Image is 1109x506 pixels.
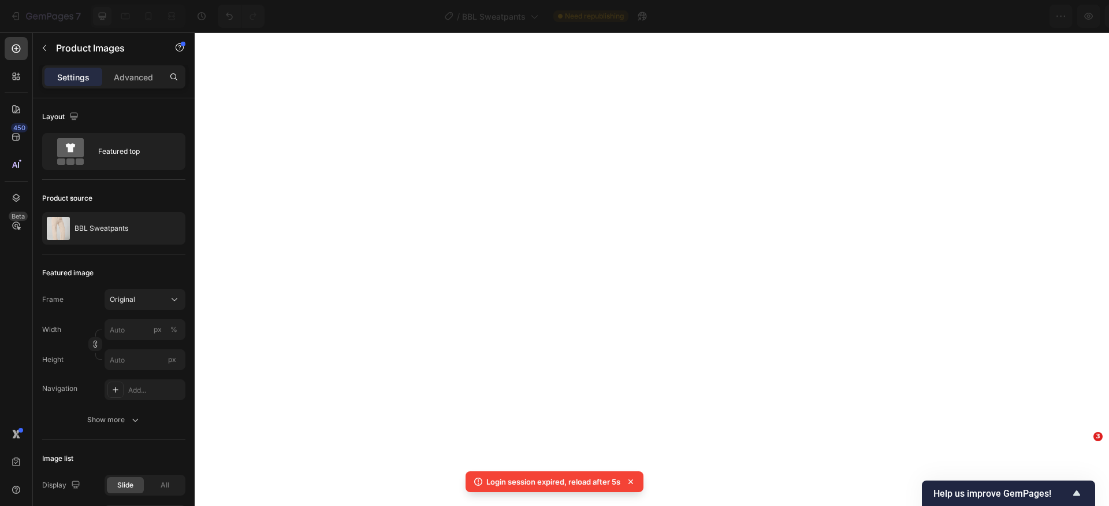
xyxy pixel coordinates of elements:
[47,217,70,240] img: product feature img
[117,480,133,490] span: Slide
[933,486,1084,500] button: Show survey - Help us improve GemPages!
[76,9,81,23] p: 7
[161,480,169,490] span: All
[42,324,61,335] label: Width
[105,289,185,310] button: Original
[98,138,169,165] div: Featured top
[105,319,185,340] input: px%
[114,71,153,83] p: Advanced
[457,10,460,23] span: /
[1093,432,1103,441] span: 3
[1070,449,1097,477] iframe: Intercom live chat
[57,71,90,83] p: Settings
[110,294,135,305] span: Original
[42,294,64,305] label: Frame
[462,10,526,23] span: BBL Sweatpants
[5,5,86,28] button: 7
[167,323,181,337] button: px
[170,324,177,335] div: %
[42,453,73,464] div: Image list
[195,32,1109,506] iframe: Design area
[884,10,959,23] span: 1 product assigned
[56,41,154,55] p: Product Images
[128,385,183,396] div: Add...
[42,409,185,430] button: Show more
[989,5,1028,28] button: Save
[168,355,176,364] span: px
[87,414,141,426] div: Show more
[486,476,620,487] p: Login session expired, reload after 5s
[42,383,77,394] div: Navigation
[42,193,92,204] div: Product source
[218,5,265,28] div: Undo/Redo
[42,354,64,365] label: Height
[105,349,185,370] input: px
[42,478,83,493] div: Display
[9,212,28,221] div: Beta
[1032,5,1081,28] button: Publish
[42,268,94,278] div: Featured image
[42,109,81,125] div: Layout
[933,488,1070,499] span: Help us improve GemPages!
[565,11,624,21] span: Need republishing
[154,324,162,335] div: px
[11,123,28,132] div: 450
[1042,10,1071,23] div: Publish
[75,224,128,232] p: BBL Sweatpants
[999,12,1018,21] span: Save
[151,323,165,337] button: %
[874,5,985,28] button: 1 product assigned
